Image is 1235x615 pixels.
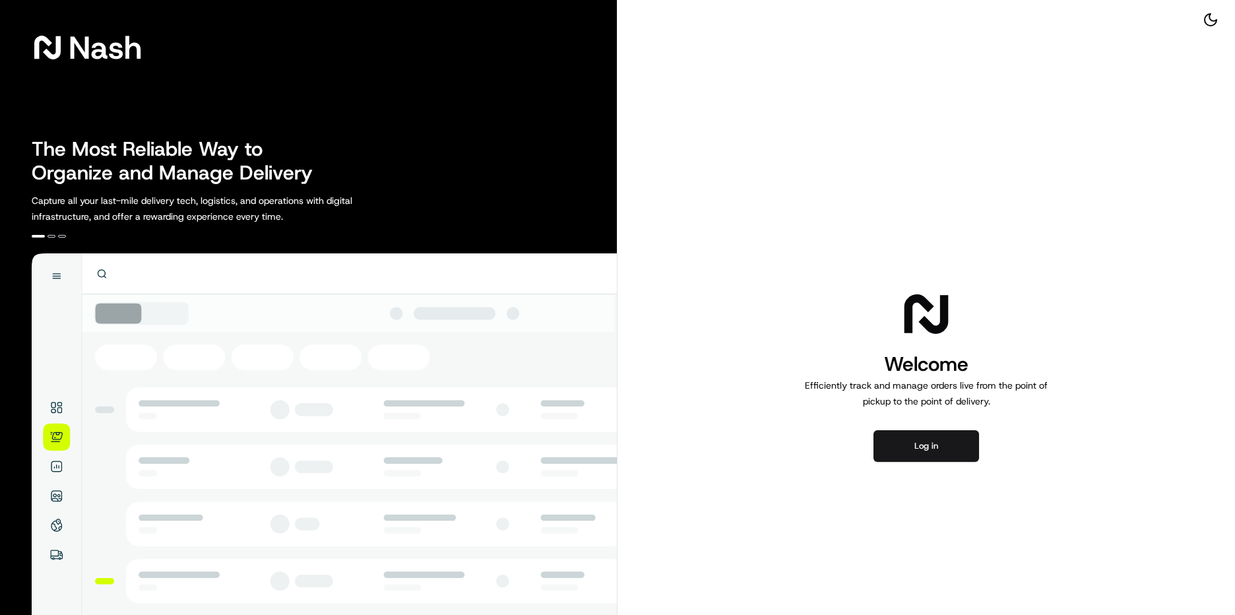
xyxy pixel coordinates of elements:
p: Efficiently track and manage orders live from the point of pickup to the point of delivery. [800,377,1053,409]
h1: Welcome [800,351,1053,377]
button: Log in [873,430,979,462]
p: Capture all your last-mile delivery tech, logistics, and operations with digital infrastructure, ... [32,193,412,224]
span: Nash [69,34,142,61]
h2: The Most Reliable Way to Organize and Manage Delivery [32,137,327,185]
